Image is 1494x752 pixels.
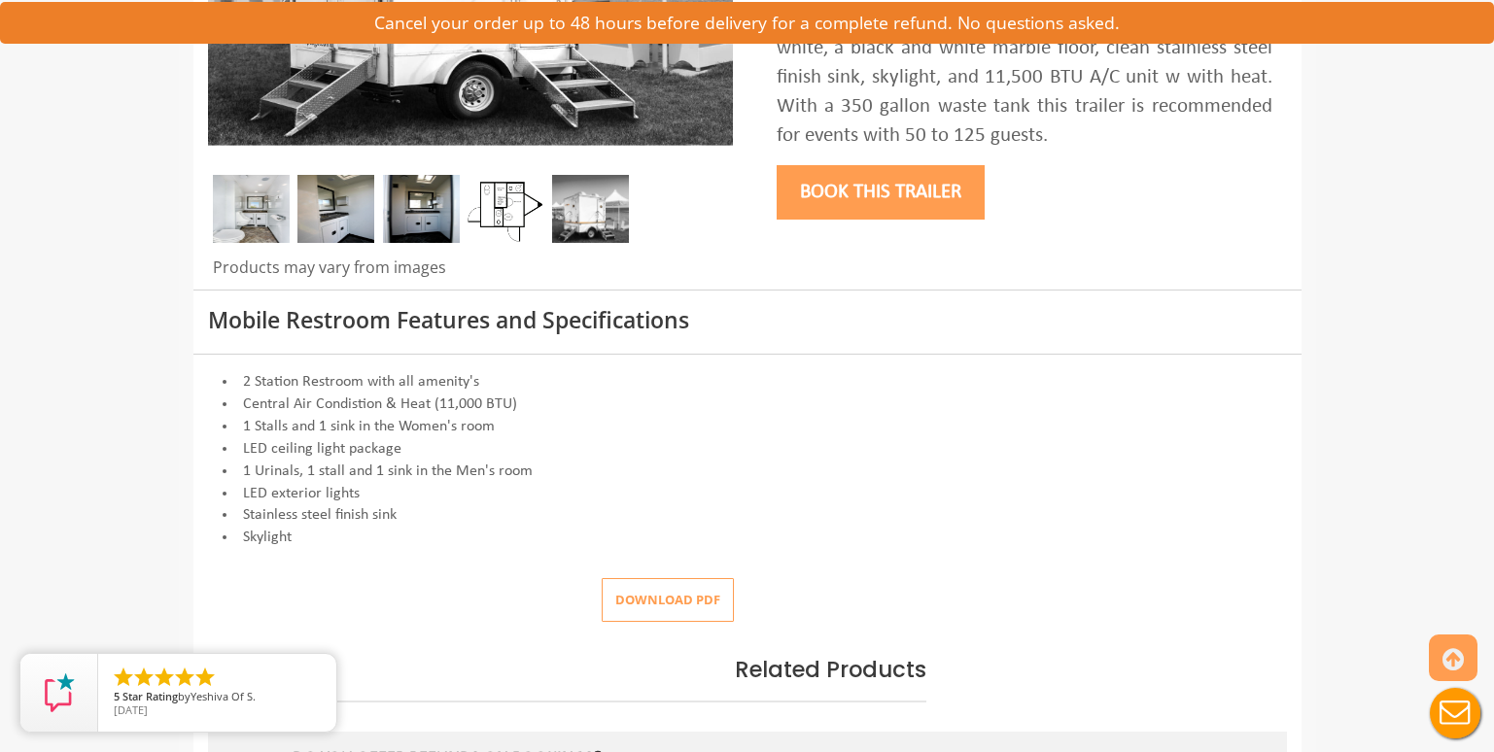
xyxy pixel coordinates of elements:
[1416,674,1494,752] button: Live Chat
[208,256,733,290] div: Products may vary from images
[208,371,1287,393] li: 2 Station Restroom with all amenity's
[208,308,1287,332] h3: Mobile Restroom Features and Specifications
[208,438,1287,461] li: LED ceiling light package
[208,416,1287,438] li: 1 Stalls and 1 sink in the Women's room
[208,483,1287,505] li: LED exterior lights
[132,666,156,689] li: 
[173,666,196,689] li: 
[586,591,734,608] a: Download pdf
[297,175,374,243] img: DSC_0016_email
[552,175,629,243] img: A mini restroom trailer with two separate stations and separate doors for males and females
[735,654,926,685] span: Related Products
[468,175,544,243] img: Floor Plan of 2 station Mini restroom with sink and toilet
[208,461,1287,483] li: 1 Urinals, 1 stall and 1 sink in the Men's room
[191,689,256,703] span: Yeshiva Of S.
[602,578,734,622] button: Download pdf
[40,673,79,712] img: Review Rating
[383,175,460,243] img: DSC_0004_email
[213,175,290,243] img: Inside of complete restroom with a stall, a urinal, tissue holders, cabinets and mirror
[208,393,1287,416] li: Central Air Condistion & Heat (11,000 BTU)
[114,691,321,704] span: by
[153,666,176,689] li: 
[208,527,1287,549] li: Skylight
[777,165,985,220] button: Book this trailer
[208,504,1287,527] li: Stainless steel finish sink
[114,702,148,717] span: [DATE]
[114,689,120,703] span: 5
[122,689,178,703] span: Star Rating
[112,666,135,689] li: 
[193,666,217,689] li: 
